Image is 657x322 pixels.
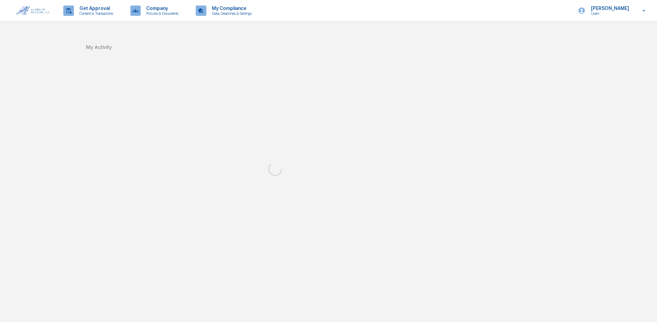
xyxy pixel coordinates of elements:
[17,6,50,15] img: logo
[206,6,255,11] p: My Compliance
[585,11,633,16] p: Users
[141,11,182,16] p: Policies & Documents
[585,6,633,11] p: [PERSON_NAME]
[74,6,117,11] p: Get Approval
[86,44,112,50] div: My Activity
[74,11,117,16] p: Content & Transactions
[141,6,182,11] p: Company
[206,11,255,16] p: Data, Deadlines & Settings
